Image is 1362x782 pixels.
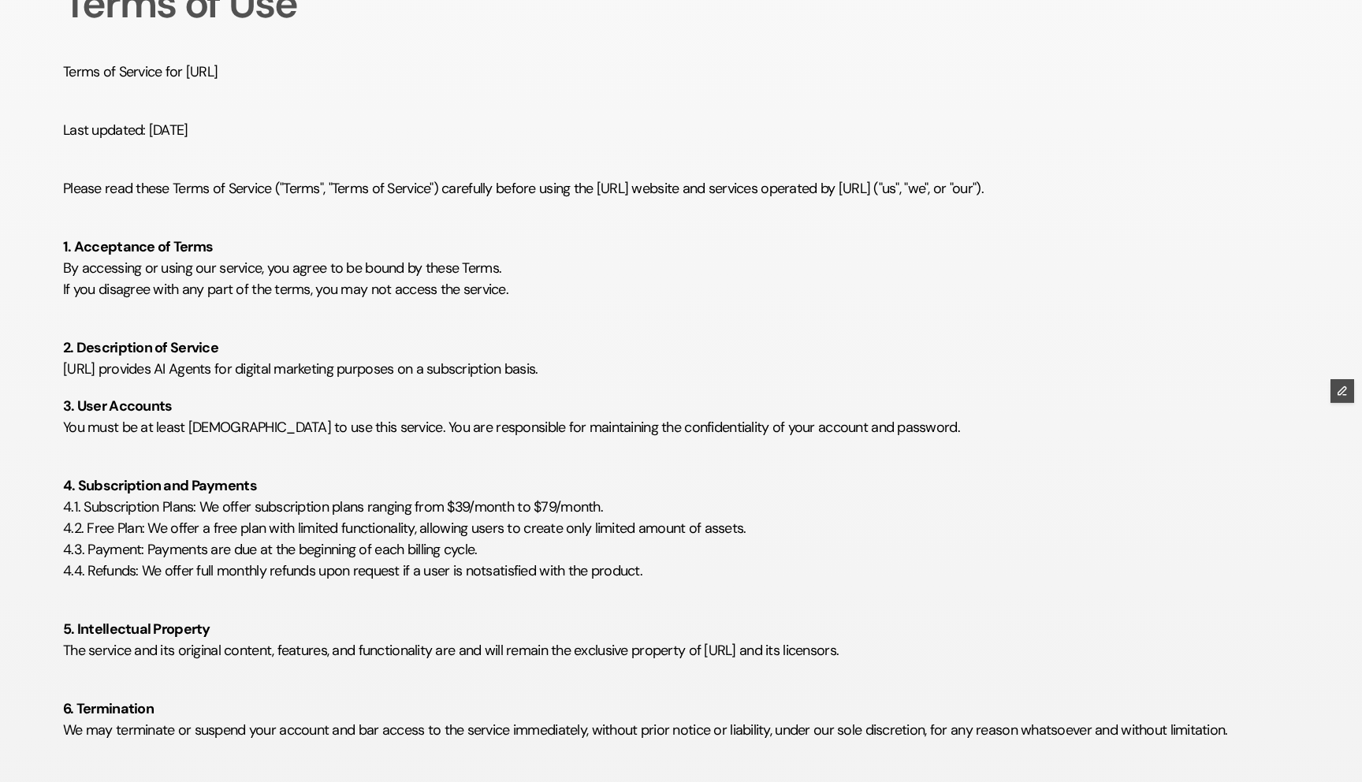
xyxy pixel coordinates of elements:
p: Please read these Terms of Service ("Terms", "Terms of Service") carefully before using the [URL]... [63,157,1299,199]
button: Edit Framer Content [1330,379,1354,403]
strong: 4. Subscription and Payments [63,476,257,495]
strong: 1. Acceptance of Terms [63,237,213,256]
p: [URL] provides AI Agents for digital marketing purposes on a subscription basis. [63,316,1299,380]
strong: 5. Intellectual Property [63,620,210,639]
strong: 3. User Accounts [63,397,172,415]
p: Last updated: [DATE] [63,99,1299,141]
p: By accessing or using our service, you agree to be bound by these Terms. If you disagree with any... [63,215,1299,300]
p: 4.1. Subscription Plans: We offer subscription plans ranging from $39/month to $79/month. 4.2. Fr... [63,454,1299,582]
p: Terms of Service for [URL] [63,61,1299,83]
strong: 6. Termination [63,699,154,718]
p: The service and its original content, features, and functionality are and will remain the exclusi... [63,598,1299,661]
strong: 2. Description of Service [63,338,218,357]
p: You must be at least [DEMOGRAPHIC_DATA] to use this service. You are responsible for maintaining ... [63,396,1299,438]
p: We may terminate or suspend your account and bar access to the service immediately, without prior... [63,677,1299,741]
